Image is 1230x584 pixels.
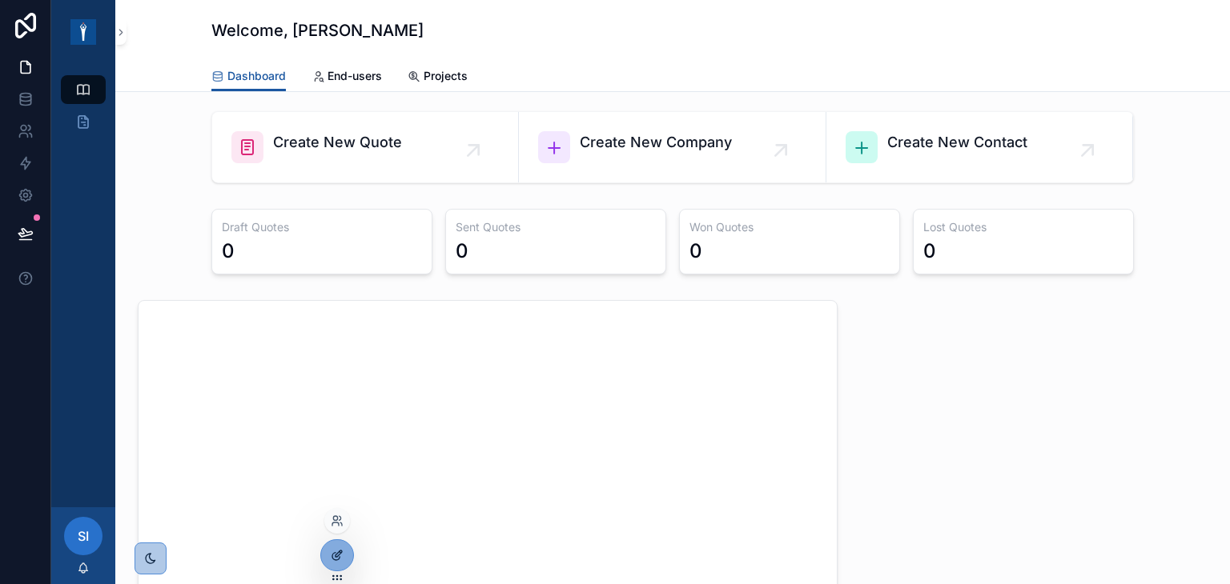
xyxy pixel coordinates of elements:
[328,68,382,84] span: End-users
[222,238,235,264] div: 0
[689,238,702,264] div: 0
[923,238,936,264] div: 0
[456,219,656,235] h3: Sent Quotes
[408,62,468,94] a: Projects
[227,68,286,84] span: Dashboard
[887,131,1027,154] span: Create New Contact
[519,112,826,182] a: Create New Company
[424,68,468,84] span: Projects
[51,64,115,157] div: scrollable content
[70,19,96,45] img: App logo
[923,219,1123,235] h3: Lost Quotes
[222,219,422,235] h3: Draft Quotes
[211,62,286,92] a: Dashboard
[826,112,1133,182] a: Create New Contact
[212,112,519,182] a: Create New Quote
[312,62,382,94] a: End-users
[78,526,89,546] span: SI
[689,219,890,235] h3: Won Quotes
[273,131,402,154] span: Create New Quote
[580,131,732,154] span: Create New Company
[456,238,468,264] div: 0
[211,19,424,42] h1: Welcome, [PERSON_NAME]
